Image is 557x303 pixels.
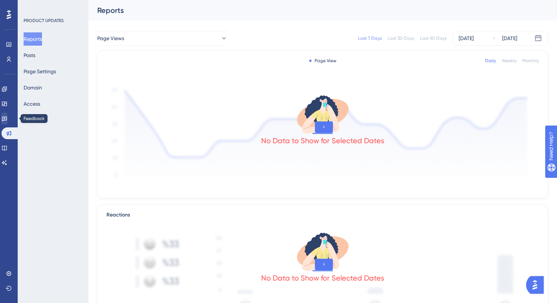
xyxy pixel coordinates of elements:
div: No Data to Show for Selected Dates [261,273,384,283]
div: Last 90 Days [420,35,446,41]
div: [DATE] [502,34,517,43]
div: Reports [97,5,530,15]
span: Need Help? [17,2,46,11]
div: Daily [485,58,496,64]
span: Page Views [97,34,124,43]
div: Last 30 Days [388,35,414,41]
button: Page Settings [24,65,56,78]
button: Access [24,97,40,110]
div: Reactions [106,211,539,219]
div: Weekly [502,58,516,64]
div: No Data to Show for Selected Dates [261,135,384,146]
button: Page Views [97,31,228,46]
button: Domain [24,81,42,94]
div: [DATE] [459,34,474,43]
div: PRODUCT UPDATES [24,18,64,24]
iframe: UserGuiding AI Assistant Launcher [526,274,548,296]
div: Monthly [522,58,539,64]
button: Posts [24,49,35,62]
button: Reports [24,32,42,46]
div: Last 7 Days [358,35,382,41]
div: Page View [309,58,336,64]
